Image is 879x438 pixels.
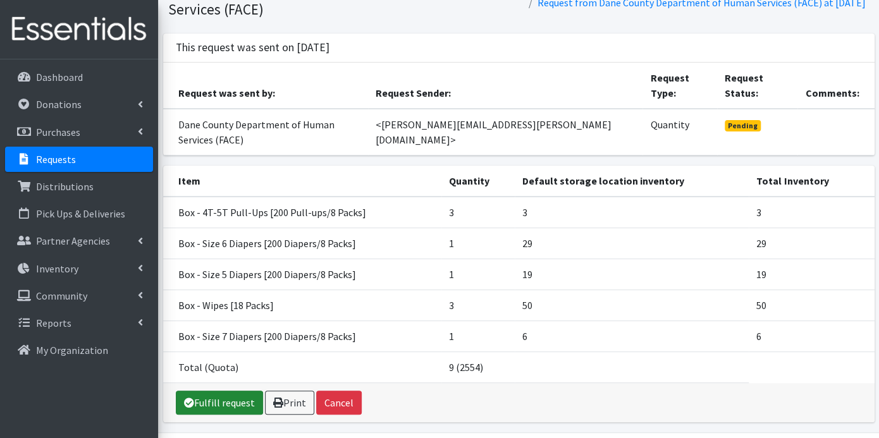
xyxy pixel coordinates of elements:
td: Box - Size 6 Diapers [200 Diapers/8 Packs] [163,228,441,259]
th: Request Type: [642,63,717,109]
th: Item [163,166,441,197]
p: Partner Agencies [36,234,110,247]
td: Box - Size 5 Diapers [200 Diapers/8 Packs] [163,259,441,290]
a: Community [5,283,153,308]
td: Box - 4T-5T Pull-Ups [200 Pull-ups/8 Packs] [163,197,441,228]
th: Comments: [797,63,874,109]
a: Requests [5,147,153,172]
td: 1 [441,321,515,352]
a: Print [265,391,314,415]
td: Box - Wipes [18 Packs] [163,290,441,321]
td: 3 [441,290,515,321]
a: My Organization [5,338,153,363]
th: Request Sender: [368,63,642,109]
td: Dane County Department of Human Services (FACE) [163,109,369,155]
td: 19 [749,259,874,290]
th: Request Status: [717,63,797,109]
p: Purchases [36,126,80,138]
td: Box - Size 7 Diapers [200 Diapers/8 Packs] [163,321,441,352]
th: Request was sent by: [163,63,369,109]
a: Dashboard [5,64,153,90]
p: Pick Ups & Deliveries [36,207,125,220]
td: 3 [749,197,874,228]
p: Reports [36,317,71,329]
a: Fulfill request [176,391,263,415]
span: Pending [725,120,761,131]
a: Partner Agencies [5,228,153,253]
a: Distributions [5,174,153,199]
td: 6 [749,321,874,352]
a: Donations [5,92,153,117]
td: 50 [749,290,874,321]
td: <[PERSON_NAME][EMAIL_ADDRESS][PERSON_NAME][DOMAIN_NAME]> [368,109,642,155]
td: 19 [515,259,749,290]
th: Quantity [441,166,515,197]
p: Distributions [36,180,94,193]
td: 1 [441,228,515,259]
td: 1 [441,259,515,290]
a: Inventory [5,256,153,281]
th: Default storage location inventory [515,166,749,197]
th: Total Inventory [749,166,874,197]
td: 9 (2554) [441,352,515,383]
td: 29 [749,228,874,259]
button: Cancel [316,391,362,415]
td: Total (Quota) [163,352,441,383]
a: Purchases [5,119,153,145]
td: 3 [515,197,749,228]
p: Dashboard [36,71,83,83]
p: Requests [36,153,76,166]
td: 29 [515,228,749,259]
p: My Organization [36,344,108,356]
td: 50 [515,290,749,321]
a: Pick Ups & Deliveries [5,201,153,226]
h3: This request was sent on [DATE] [176,41,329,54]
p: Community [36,289,87,302]
td: Quantity [642,109,717,155]
td: 3 [441,197,515,228]
td: 6 [515,321,749,352]
a: Reports [5,310,153,336]
img: HumanEssentials [5,8,153,51]
p: Inventory [36,262,78,275]
p: Donations [36,98,82,111]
